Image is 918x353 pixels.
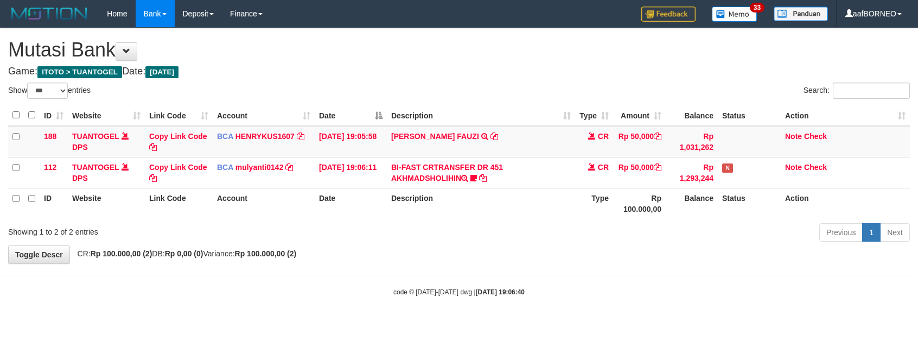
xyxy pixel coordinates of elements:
[8,83,91,99] label: Show entries
[315,105,387,126] th: Date: activate to sort column descending
[804,163,827,172] a: Check
[387,157,575,188] td: BI-FAST CRTRANSFER DR 451 AKHMADSHOLIHIN
[666,105,718,126] th: Balance
[387,105,575,126] th: Description: activate to sort column ascending
[44,132,56,141] span: 188
[145,105,213,126] th: Link Code: activate to sort column ascending
[91,249,152,258] strong: Rp 100.000,00 (2)
[804,83,910,99] label: Search:
[613,105,666,126] th: Amount: activate to sort column ascending
[575,105,613,126] th: Type: activate to sort column ascending
[145,188,213,219] th: Link Code
[37,66,122,78] span: ITOTO > TUANTOGEL
[393,288,525,296] small: code © [DATE]-[DATE] dwg |
[217,132,233,141] span: BCA
[598,132,609,141] span: CR
[722,163,733,173] span: Has Note
[819,223,863,242] a: Previous
[8,245,70,264] a: Toggle Descr
[804,132,827,141] a: Check
[613,188,666,219] th: Rp 100.000,00
[666,188,718,219] th: Balance
[774,7,828,21] img: panduan.png
[40,188,68,219] th: ID
[8,66,910,77] h4: Game: Date:
[479,174,487,182] a: Copy BI-FAST CRTRANSFER DR 451 AKHMADSHOLIHIN to clipboard
[149,132,207,152] a: Copy Link Code
[654,163,661,172] a: Copy Rp 50,000 to clipboard
[145,66,178,78] span: [DATE]
[613,126,666,157] td: Rp 50,000
[235,249,297,258] strong: Rp 100.000,00 (2)
[68,105,145,126] th: Website: activate to sort column ascending
[718,188,781,219] th: Status
[8,39,910,61] h1: Mutasi Bank
[213,105,315,126] th: Account: activate to sort column ascending
[8,5,91,22] img: MOTION_logo.png
[285,163,293,172] a: Copy mulyanti0142 to clipboard
[781,105,910,126] th: Action: activate to sort column ascending
[781,188,910,219] th: Action
[880,223,910,242] a: Next
[862,223,881,242] a: 1
[490,132,498,141] a: Copy REZA LUTHFI FAUZI to clipboard
[315,157,387,188] td: [DATE] 19:06:11
[613,157,666,188] td: Rp 50,000
[72,249,297,258] span: CR: DB: Variance:
[654,132,661,141] a: Copy Rp 50,000 to clipboard
[833,83,910,99] input: Search:
[391,132,479,141] a: [PERSON_NAME] FAUZI
[68,126,145,157] td: DPS
[217,163,233,172] span: BCA
[297,132,304,141] a: Copy HENRYKUS1607 to clipboard
[718,105,781,126] th: Status
[213,188,315,219] th: Account
[387,188,575,219] th: Description
[72,163,119,172] a: TUANTOGEL
[68,188,145,219] th: Website
[666,157,718,188] td: Rp 1,293,244
[598,163,609,172] span: CR
[666,126,718,157] td: Rp 1,031,262
[785,132,802,141] a: Note
[68,157,145,188] td: DPS
[27,83,68,99] select: Showentries
[785,163,802,172] a: Note
[235,163,284,172] a: mulyanti0142
[44,163,56,172] span: 112
[40,105,68,126] th: ID: activate to sort column ascending
[750,3,764,12] span: 33
[315,126,387,157] td: [DATE] 19:05:58
[72,132,119,141] a: TUANTOGEL
[575,188,613,219] th: Type
[315,188,387,219] th: Date
[8,222,374,237] div: Showing 1 to 2 of 2 entries
[165,249,203,258] strong: Rp 0,00 (0)
[149,163,207,182] a: Copy Link Code
[641,7,696,22] img: Feedback.jpg
[476,288,525,296] strong: [DATE] 19:06:40
[712,7,757,22] img: Button%20Memo.svg
[235,132,295,141] a: HENRYKUS1607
